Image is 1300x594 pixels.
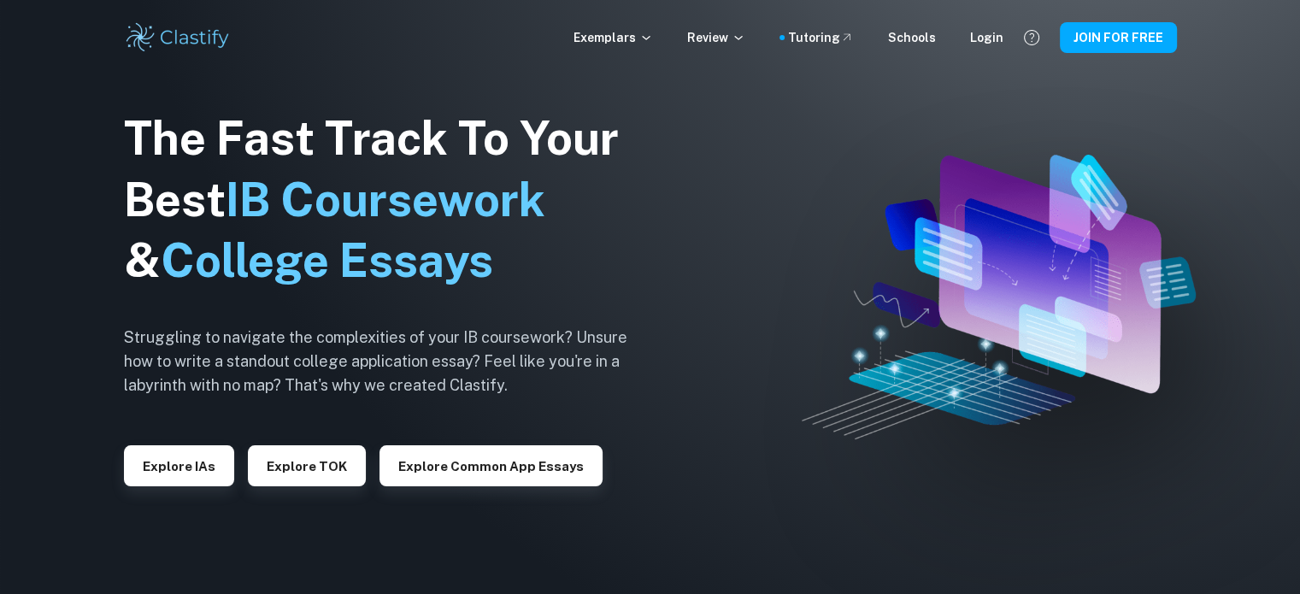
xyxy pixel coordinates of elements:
[1060,22,1177,53] button: JOIN FOR FREE
[124,445,234,486] button: Explore IAs
[379,457,603,473] a: Explore Common App essays
[1017,23,1046,52] button: Help and Feedback
[970,28,1003,47] a: Login
[687,28,745,47] p: Review
[379,445,603,486] button: Explore Common App essays
[161,233,493,287] span: College Essays
[124,108,654,292] h1: The Fast Track To Your Best &
[226,173,545,226] span: IB Coursework
[124,326,654,397] h6: Struggling to navigate the complexities of your IB coursework? Unsure how to write a standout col...
[124,21,232,55] img: Clastify logo
[124,457,234,473] a: Explore IAs
[248,445,366,486] button: Explore TOK
[248,457,366,473] a: Explore TOK
[574,28,653,47] p: Exemplars
[802,155,1196,440] img: Clastify hero
[788,28,854,47] a: Tutoring
[888,28,936,47] a: Schools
